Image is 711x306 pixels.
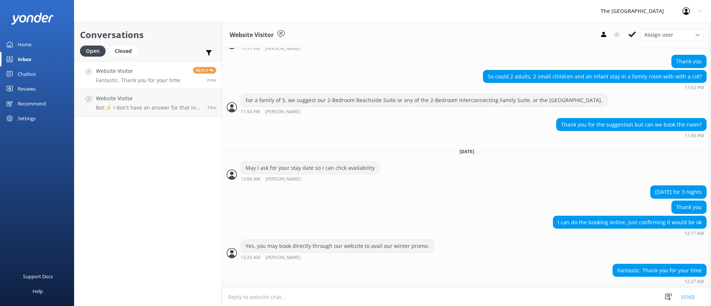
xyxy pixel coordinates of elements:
[80,46,106,57] div: Open
[483,70,706,83] div: So could 2 adults, 2 small children and an infant stay in a family room with with a cot?
[230,30,274,40] h3: Website Visitor
[241,162,379,174] div: May I ask for your stay date so I can chck availability
[553,216,706,229] div: I can do the booking online, just confirming it would be ok
[241,255,434,260] div: Sep 01 2025 12:23am (UTC -10:00) Pacific/Honolulu
[80,47,109,55] a: Open
[18,67,36,81] div: Chatbot
[241,109,607,114] div: Aug 31 2025 11:54pm (UTC -10:00) Pacific/Honolulu
[613,264,706,277] div: Fantastic. Thank you for your time
[241,94,607,107] div: For a family of 5, we suggest our 2-Bedroom Beachside Suite or any of the 2-Bedroom Interconnecti...
[557,118,706,131] div: Thank you for the suggestion but can we book the room?
[556,133,707,138] div: Aug 31 2025 11:56pm (UTC -10:00) Pacific/Honolulu
[684,231,704,236] strong: 12:17 AM
[455,148,478,155] span: [DATE]
[96,104,201,111] p: Bot: ⚡ I don't have an answer for that in my knowledge base. Please try and rephrase your questio...
[672,55,706,68] div: Thank you
[685,134,704,138] strong: 11:56 PM
[96,94,201,102] h4: Website Visitor
[109,47,141,55] a: Closed
[241,255,260,260] strong: 12:23 AM
[193,67,216,74] span: Reply
[109,46,137,57] div: Closed
[241,176,380,182] div: Sep 01 2025 12:06am (UTC -10:00) Pacific/Honolulu
[80,28,216,42] h2: Conversations
[241,177,260,182] strong: 12:06 AM
[685,85,704,90] strong: 11:52 PM
[207,77,216,83] span: Sep 01 2025 12:27am (UTC -10:00) Pacific/Honolulu
[241,110,260,114] strong: 11:54 PM
[483,85,707,90] div: Aug 31 2025 11:52pm (UTC -10:00) Pacific/Honolulu
[651,186,706,198] div: [DATE] for 3 nights
[18,37,31,52] div: Home
[241,46,625,51] div: Aug 31 2025 11:51pm (UTC -10:00) Pacific/Honolulu
[23,269,53,284] div: Support Docs
[641,29,704,41] div: Assign User
[96,67,180,75] h4: Website Visitor
[672,201,706,213] div: Thank you
[207,104,216,111] span: Sep 01 2025 12:13am (UTC -10:00) Pacific/Honolulu
[265,110,300,114] span: [PERSON_NAME]
[18,96,46,111] div: Recommend
[553,231,707,236] div: Sep 01 2025 12:17am (UTC -10:00) Pacific/Honolulu
[612,279,707,284] div: Sep 01 2025 12:27am (UTC -10:00) Pacific/Honolulu
[74,61,222,89] a: Website VisitorFantastic. Thank you for your timeReplynow
[74,89,222,117] a: Website VisitorBot:⚡ I don't have an answer for that in my knowledge base. Please try and rephras...
[241,240,434,252] div: Yes, you may book directly through our website to avail our winter promo.
[33,284,43,299] div: Help
[266,177,301,182] span: [PERSON_NAME]
[266,255,301,260] span: [PERSON_NAME]
[11,13,54,25] img: yonder-white-logo.png
[265,46,300,51] span: [PERSON_NAME]
[18,111,36,126] div: Settings
[684,279,704,284] strong: 12:27 AM
[18,52,31,67] div: Inbox
[18,81,36,96] div: Reviews
[241,46,260,51] strong: 11:51 PM
[96,77,180,84] p: Fantastic. Thank you for your time
[644,31,673,39] span: Assign user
